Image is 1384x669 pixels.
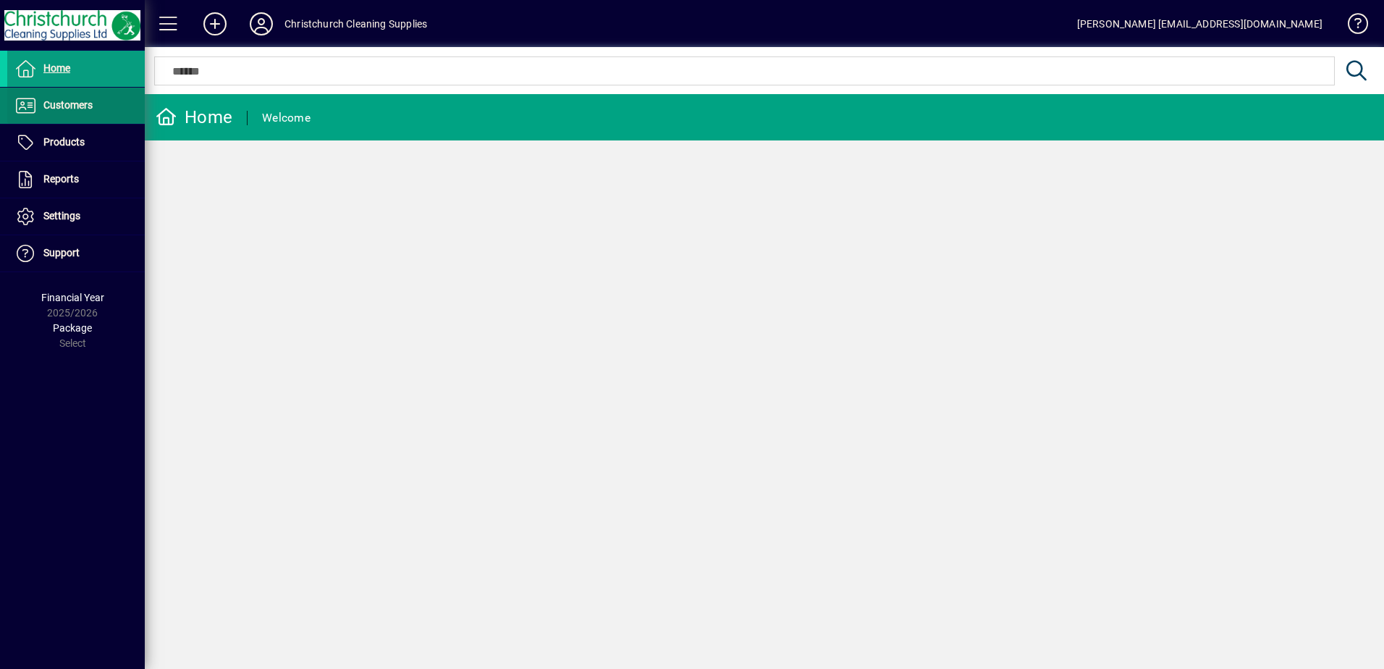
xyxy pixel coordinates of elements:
[43,136,85,148] span: Products
[7,161,145,198] a: Reports
[41,292,104,303] span: Financial Year
[7,125,145,161] a: Products
[262,106,311,130] div: Welcome
[7,198,145,235] a: Settings
[156,106,232,129] div: Home
[7,88,145,124] a: Customers
[238,11,284,37] button: Profile
[43,99,93,111] span: Customers
[1337,3,1366,50] a: Knowledge Base
[7,235,145,272] a: Support
[43,173,79,185] span: Reports
[192,11,238,37] button: Add
[284,12,427,35] div: Christchurch Cleaning Supplies
[1077,12,1322,35] div: [PERSON_NAME] [EMAIL_ADDRESS][DOMAIN_NAME]
[53,322,92,334] span: Package
[43,247,80,258] span: Support
[43,210,80,222] span: Settings
[43,62,70,74] span: Home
